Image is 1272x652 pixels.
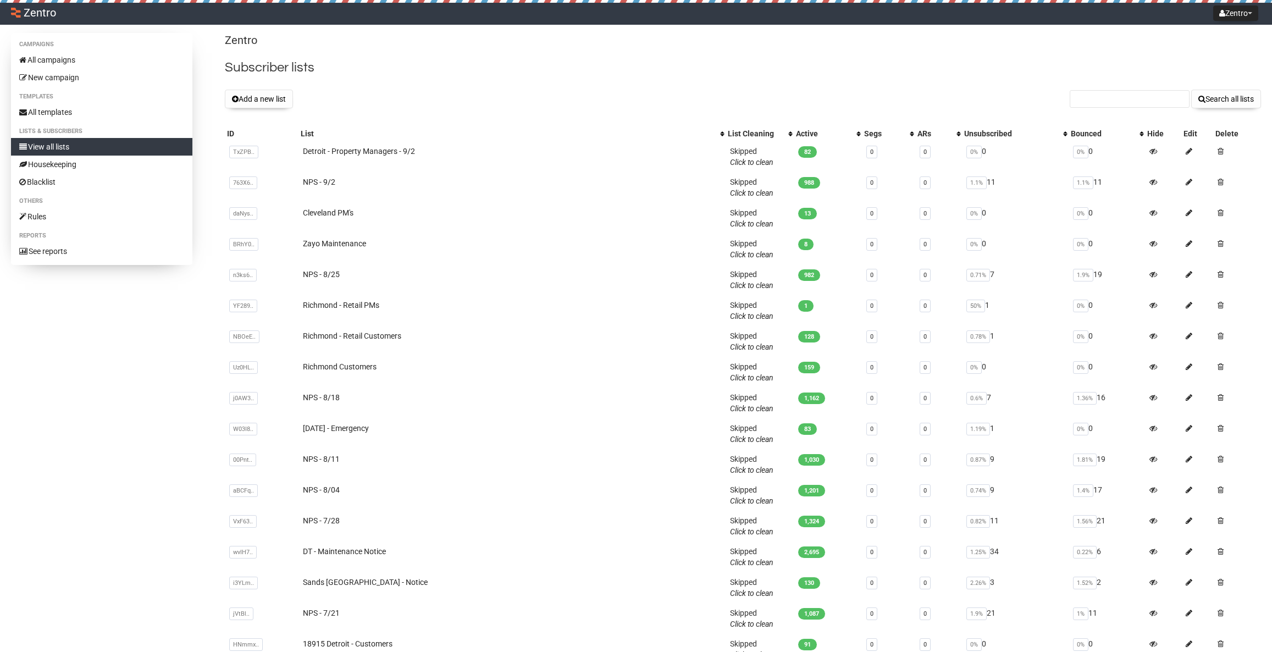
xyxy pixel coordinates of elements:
[730,589,773,598] a: Click to clean
[730,455,773,474] span: Skipped
[798,454,825,466] span: 1,030
[1191,90,1261,108] button: Search all lists
[962,418,1068,449] td: 1
[303,485,340,494] a: NPS - 8/04
[1069,234,1145,264] td: 0
[923,579,927,587] a: 0
[1073,300,1088,312] span: 0%
[11,173,192,191] a: Blacklist
[730,485,773,505] span: Skipped
[11,51,192,69] a: All campaigns
[1069,418,1145,449] td: 0
[923,518,927,525] a: 0
[1073,146,1088,158] span: 0%
[962,141,1068,172] td: 0
[1069,264,1145,295] td: 19
[730,178,773,197] span: Skipped
[730,208,773,228] span: Skipped
[225,126,298,141] th: ID: No sort applied, sorting is disabled
[962,542,1068,572] td: 34
[870,395,873,402] a: 0
[1073,484,1093,497] span: 1.4%
[1215,128,1259,139] div: Delete
[1073,269,1093,281] span: 1.9%
[966,454,990,466] span: 0.87%
[298,126,726,141] th: List: No sort applied, activate to apply an ascending sort
[730,147,773,167] span: Skipped
[1069,326,1145,357] td: 0
[227,128,296,139] div: ID
[962,388,1068,418] td: 7
[962,126,1068,141] th: Unsubscribed: No sort applied, activate to apply an ascending sort
[303,424,369,433] a: [DATE] - Emergency
[798,146,817,158] span: 82
[870,148,873,156] a: 0
[923,426,927,433] a: 0
[303,301,379,310] a: Richmond - Retail PMs
[1069,603,1145,634] td: 11
[962,203,1068,234] td: 0
[966,207,982,220] span: 0%
[229,330,259,343] span: NBOeE..
[730,558,773,567] a: Click to clean
[962,480,1068,511] td: 9
[1183,128,1210,139] div: Edit
[923,395,927,402] a: 0
[870,241,873,248] a: 0
[966,546,990,559] span: 1.25%
[966,176,987,189] span: 1.1%
[798,177,820,189] span: 988
[1073,330,1088,343] span: 0%
[730,404,773,413] a: Click to clean
[229,423,257,435] span: W03I8..
[301,128,715,139] div: List
[1073,207,1088,220] span: 0%
[730,281,773,290] a: Click to clean
[870,272,873,279] a: 0
[11,103,192,121] a: All templates
[303,239,366,248] a: Zayo Maintenance
[870,302,873,310] a: 0
[229,392,258,405] span: j0AW3..
[1073,238,1088,251] span: 0%
[730,424,773,444] span: Skipped
[923,241,927,248] a: 0
[728,128,783,139] div: List Cleaning
[229,454,256,466] span: 00Pnt..
[1069,388,1145,418] td: 16
[730,189,773,197] a: Click to clean
[730,373,773,382] a: Click to clean
[962,172,1068,203] td: 11
[798,239,814,250] span: 8
[1145,126,1181,141] th: Hide: No sort applied, sorting is disabled
[923,549,927,556] a: 0
[923,148,927,156] a: 0
[730,362,773,382] span: Skipped
[730,547,773,567] span: Skipped
[11,195,192,208] li: Others
[962,603,1068,634] td: 21
[870,610,873,617] a: 0
[798,485,825,496] span: 1,201
[730,270,773,290] span: Skipped
[303,609,340,617] a: NPS - 7/21
[923,487,927,494] a: 0
[303,547,386,556] a: DT - Maintenance Notice
[798,208,817,219] span: 13
[966,638,982,651] span: 0%
[923,302,927,310] a: 0
[798,362,820,373] span: 159
[1213,5,1258,21] button: Zentro
[303,208,353,217] a: Cleveland PM's
[730,342,773,351] a: Click to clean
[1073,607,1088,620] span: 1%
[229,484,258,497] span: aBCFq..
[917,128,951,139] div: ARs
[798,516,825,527] span: 1,324
[966,300,985,312] span: 50%
[303,393,340,402] a: NPS - 8/18
[1073,361,1088,374] span: 0%
[923,641,927,648] a: 0
[966,607,987,620] span: 1.9%
[870,333,873,340] a: 0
